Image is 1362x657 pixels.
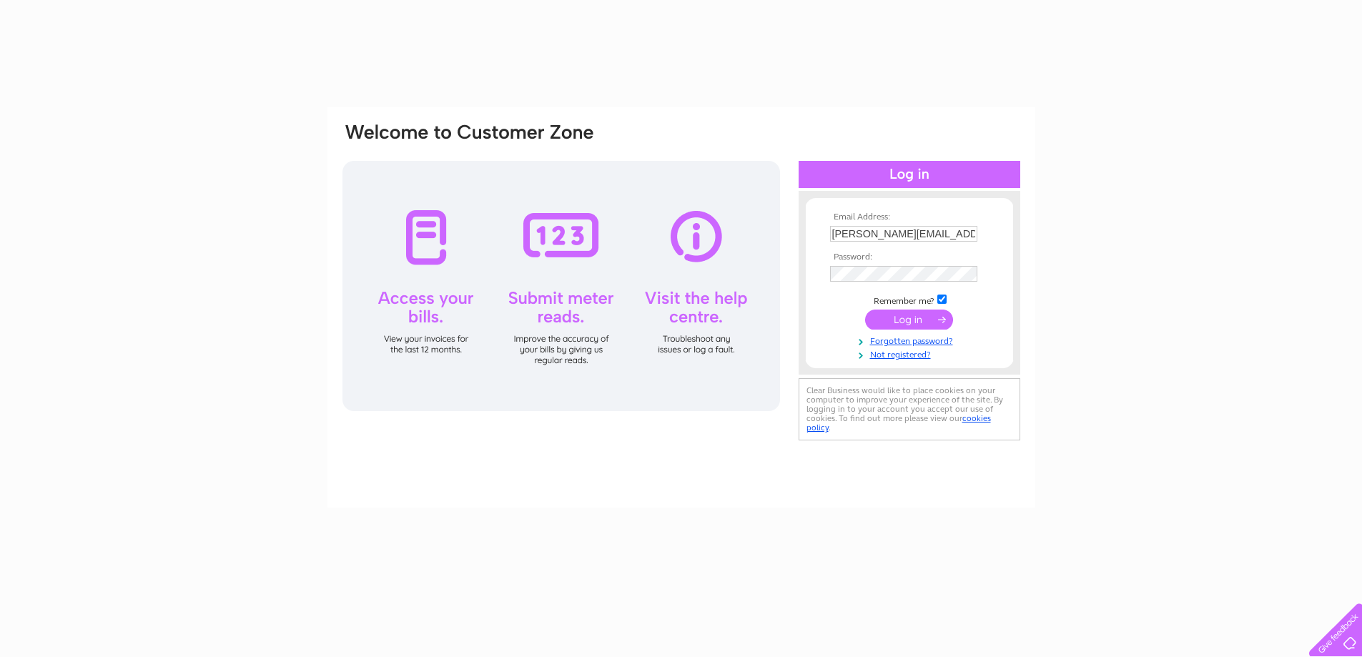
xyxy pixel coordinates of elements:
a: Forgotten password? [830,333,992,347]
input: Submit [865,310,953,330]
a: cookies policy [806,413,991,433]
th: Password: [826,252,992,262]
td: Remember me? [826,292,992,307]
div: Clear Business would like to place cookies on your computer to improve your experience of the sit... [799,378,1020,440]
a: Not registered? [830,347,992,360]
th: Email Address: [826,212,992,222]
